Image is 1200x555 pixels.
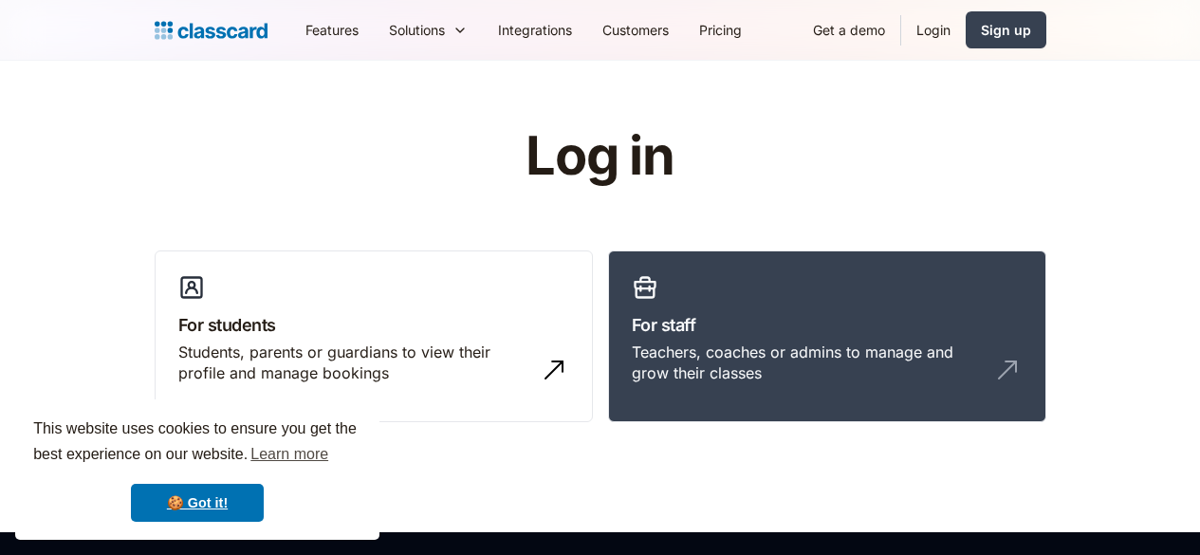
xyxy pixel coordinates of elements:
[178,342,531,384] div: Students, parents or guardians to view their profile and manage bookings
[608,250,1046,423] a: For staffTeachers, coaches or admins to manage and grow their classes
[632,312,1023,338] h3: For staff
[131,484,264,522] a: dismiss cookie message
[15,399,379,540] div: cookieconsent
[587,9,684,51] a: Customers
[299,127,901,186] h1: Log in
[684,9,757,51] a: Pricing
[290,9,374,51] a: Features
[33,417,361,469] span: This website uses cookies to ensure you get the best experience on our website.
[981,20,1031,40] div: Sign up
[483,9,587,51] a: Integrations
[966,11,1046,48] a: Sign up
[798,9,900,51] a: Get a demo
[389,20,445,40] div: Solutions
[901,9,966,51] a: Login
[248,440,331,469] a: learn more about cookies
[155,250,593,423] a: For studentsStudents, parents or guardians to view their profile and manage bookings
[178,312,569,338] h3: For students
[155,17,268,44] a: Logo
[374,9,483,51] div: Solutions
[632,342,985,384] div: Teachers, coaches or admins to manage and grow their classes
